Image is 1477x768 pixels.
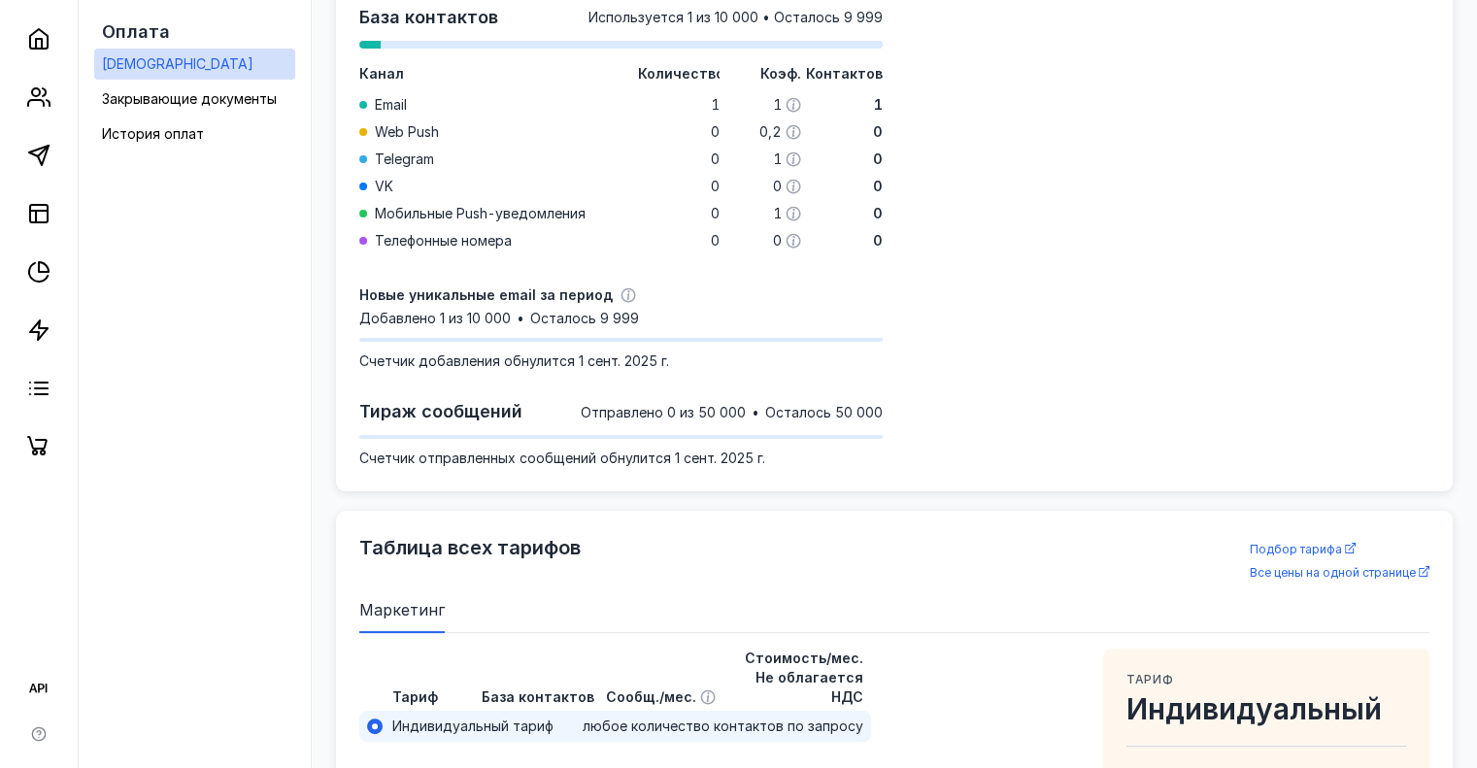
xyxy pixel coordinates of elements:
[530,309,639,328] span: Осталось 9 999
[359,450,765,466] span: Cчетчик отправленных сообщений обнулится 1 сент. 2025 г.
[1126,672,1173,686] span: Тариф
[752,406,759,419] span: •
[711,95,720,115] span: 1
[759,122,782,142] span: 0,2
[359,352,669,369] span: Счетчик добавления обнулится 1 сент. 2025 г.
[765,403,883,422] span: Осталось 50 000
[1126,691,1406,726] span: Индивидуальный
[359,598,445,621] span: Маркетинг
[1250,565,1416,580] span: Все цены на одной странице
[517,312,524,325] span: •
[583,717,863,736] span: любое количество контактов по запросу
[102,90,277,107] span: Закрывающие документы
[711,204,720,223] span: 0
[711,122,720,142] span: 0
[392,717,554,736] span: Индивидуальный тариф
[375,204,586,223] span: Мобильные Push-уведомления
[375,231,512,250] span: Телефонные номера
[588,8,692,27] span: Используется 1
[773,95,782,115] span: 1
[773,204,782,223] span: 1
[762,11,770,24] span: •
[102,21,170,42] span: Оплата
[873,150,883,169] span: 0
[873,122,883,142] span: 0
[1250,540,1429,559] a: Подбор тарифа
[874,95,883,115] span: 1
[102,125,204,142] span: История оплат
[806,65,883,82] span: Контактов
[392,688,438,705] span: Тариф
[359,309,511,328] span: Добавлено 1 из 10 000
[711,231,720,250] span: 0
[102,55,253,72] span: [DEMOGRAPHIC_DATA]
[359,7,498,27] span: База контактов
[606,688,696,705] span: Сообщ./мес.
[638,65,724,82] span: Количество
[94,49,295,80] a: [DEMOGRAPHIC_DATA]
[711,150,720,169] span: 0
[760,65,801,82] span: Коэф.
[873,231,883,250] span: 0
[773,150,782,169] span: 1
[359,65,404,82] span: Канал
[1250,542,1342,556] span: Подбор тарифа
[745,650,863,705] span: Стоимость/мес. Не облагается НДС
[873,177,883,196] span: 0
[375,150,434,169] span: Telegram
[94,118,295,150] a: История оплат
[359,401,522,421] span: Тираж сообщений
[774,8,883,27] span: Осталось 9 999
[375,122,439,142] span: Web Push
[375,177,393,196] span: VK
[482,688,594,705] span: База контактов
[94,83,295,115] a: Закрывающие документы
[375,95,407,115] span: Email
[773,177,782,196] span: 0
[873,204,883,223] span: 0
[1250,563,1429,583] a: Все цены на одной странице
[773,231,782,250] span: 0
[359,285,613,305] span: Новые уникальные email за период
[696,8,758,27] span: из 10 000
[359,536,581,559] span: Таблица всех тарифов
[581,403,746,422] span: Отправлено 0 из 50 000
[711,177,720,196] span: 0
